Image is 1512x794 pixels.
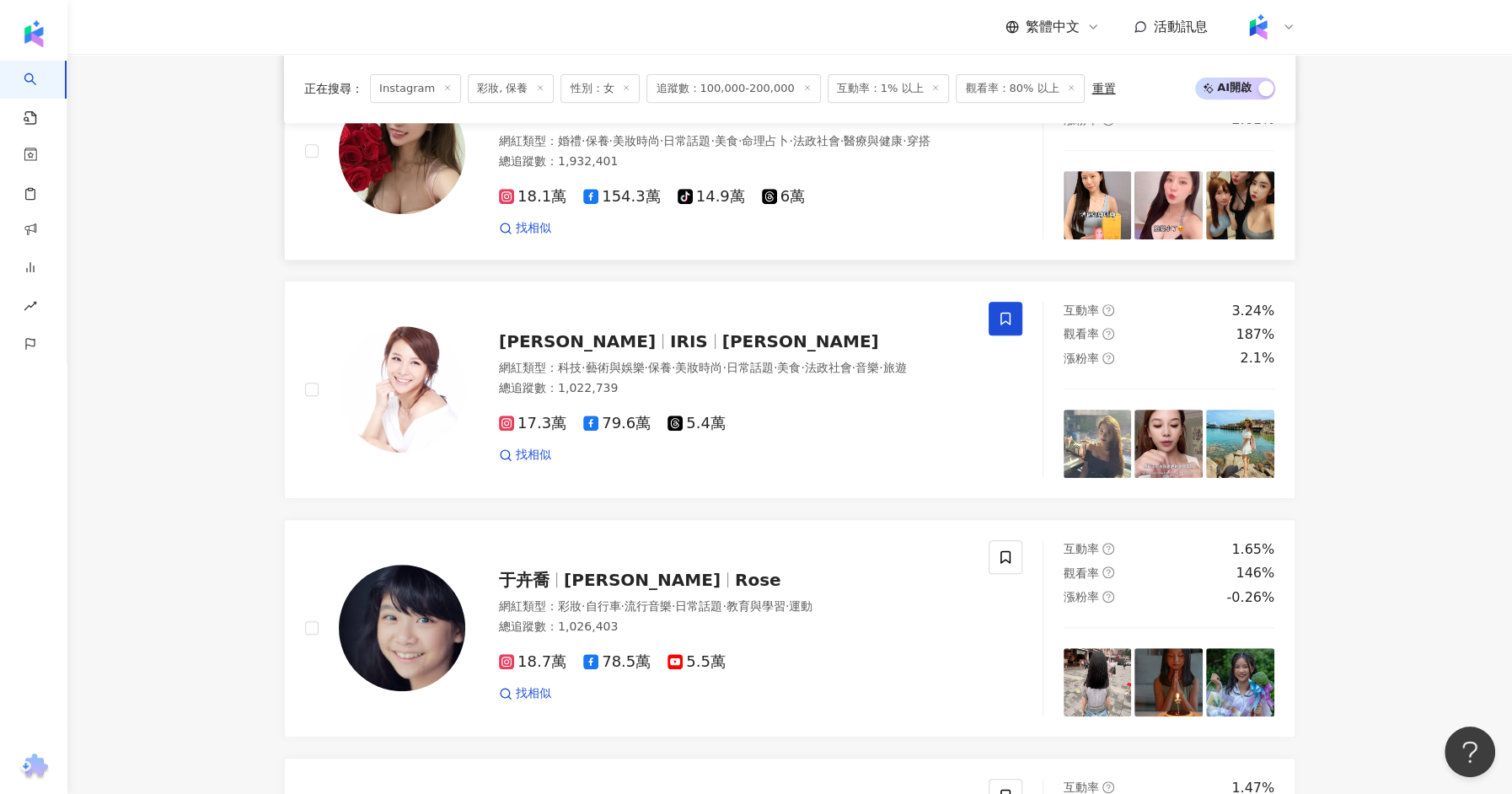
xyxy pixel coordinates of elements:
span: · [722,599,726,613]
div: 1.65% [1231,540,1274,559]
span: · [785,599,789,613]
img: post-image [1134,410,1203,478]
img: post-image [1134,648,1203,716]
span: 78.5萬 [583,653,651,671]
div: 總追蹤數 ： 1,026,403 [499,619,968,636]
img: post-image [1064,648,1132,716]
span: 觀看率 [1064,327,1099,341]
span: 5.4萬 [668,415,726,432]
span: · [710,134,714,148]
span: · [801,361,804,374]
a: 找相似 [499,447,551,464]
span: · [738,134,742,148]
span: 穿搭 [907,134,930,148]
span: question-circle [1102,328,1114,340]
span: 彩妝 [558,599,582,613]
span: 法政社會 [793,134,840,148]
span: 正在搜尋 ： [304,82,363,95]
span: question-circle [1102,543,1114,555]
span: rise [24,289,37,327]
span: 互動率：1% 以上 [828,74,950,103]
span: · [672,599,675,613]
a: 找相似 [499,685,551,702]
span: question-circle [1102,352,1114,364]
span: 旅遊 [883,361,907,374]
span: 教育與學習 [727,599,785,613]
span: · [582,599,585,613]
span: 154.3萬 [583,188,661,206]
span: · [582,134,585,148]
span: 日常話題 [675,599,722,613]
img: KOL Avatar [339,326,465,453]
span: [PERSON_NAME] [564,570,721,590]
span: 自行車 [585,599,620,613]
span: 互動率 [1064,542,1099,555]
span: 婚禮 [558,134,582,148]
span: 美食 [715,134,738,148]
div: 3.24% [1231,302,1274,320]
img: post-image [1206,410,1274,478]
span: · [840,134,844,148]
div: 重置 [1091,82,1115,95]
img: KOL Avatar [339,88,465,214]
span: · [879,361,882,374]
img: post-image [1206,648,1274,716]
a: KOL Avatar微甜女孩 [PERSON_NAME][PERSON_NAME]微甜女孩網紅類型：婚禮·保養·美妝時尚·日常話題·美食·命理占卜·法政社會·醫療與健康·穿搭總追蹤數：1,932... [284,42,1295,260]
span: 彩妝, 保養 [468,74,554,103]
span: question-circle [1102,566,1114,578]
span: · [609,134,612,148]
span: · [620,599,624,613]
span: · [660,134,663,148]
span: · [672,361,675,374]
span: 漲粉率 [1064,351,1099,365]
span: · [774,361,777,374]
img: KOL Avatar [339,565,465,691]
span: 18.7萬 [499,653,566,671]
span: · [582,361,585,374]
span: 活動訊息 [1154,19,1208,35]
img: chrome extension [18,754,51,781]
span: 美妝時尚 [613,134,660,148]
img: post-image [1064,171,1132,239]
div: 2.1% [1240,349,1274,367]
span: 于卉喬 [499,570,550,590]
span: IRIS [670,331,708,351]
span: 運動 [789,599,812,613]
span: 找相似 [516,685,551,702]
span: 17.3萬 [499,415,566,432]
span: 觀看率：80% 以上 [956,74,1085,103]
span: [PERSON_NAME] [499,331,656,351]
span: Instagram [370,74,461,103]
span: · [789,134,792,148]
span: 性別：女 [560,74,640,103]
span: 流行音樂 [625,599,672,613]
span: 79.6萬 [583,415,651,432]
span: 保養 [585,134,609,148]
span: 日常話題 [663,134,710,148]
span: 美妝時尚 [675,361,722,374]
span: 繁體中文 [1026,18,1080,36]
span: 法政社會 [805,361,852,374]
img: post-image [1206,171,1274,239]
div: 146% [1236,564,1274,582]
div: 總追蹤數 ： 1,932,401 [499,153,968,170]
span: 音樂 [855,361,879,374]
span: question-circle [1102,591,1114,603]
span: 藝術與娛樂 [585,361,644,374]
div: -0.26% [1226,588,1274,607]
img: Kolr%20app%20icon%20%281%29.png [1242,11,1274,43]
img: logo icon [20,20,47,47]
span: 日常話題 [727,361,774,374]
span: Rose [735,570,781,590]
span: · [644,361,647,374]
span: 觀看率 [1064,566,1099,580]
div: 187% [1236,325,1274,344]
span: 保養 [648,361,672,374]
a: KOL Avatar[PERSON_NAME]IRIS[PERSON_NAME]網紅類型：科技·藝術與娛樂·保養·美妝時尚·日常話題·美食·法政社會·音樂·旅遊總追蹤數：1,022,73917.... [284,281,1295,499]
span: 命理占卜 [742,134,789,148]
span: 14.9萬 [678,188,745,206]
span: question-circle [1102,304,1114,316]
span: 5.5萬 [668,653,726,671]
span: · [722,361,726,374]
span: 追蹤數：100,000-200,000 [646,74,820,103]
